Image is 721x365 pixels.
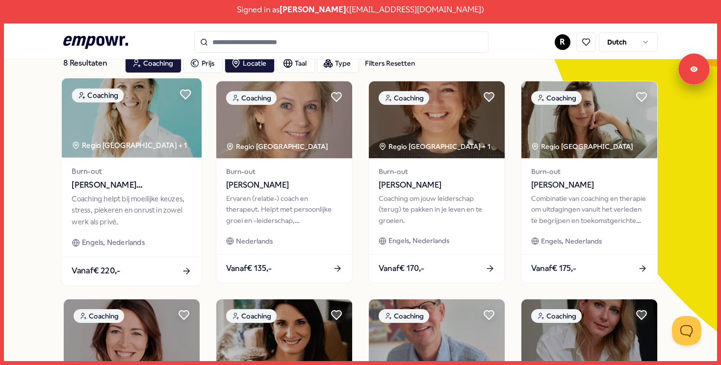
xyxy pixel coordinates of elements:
[72,265,121,277] span: Vanaf € 220,-
[82,237,145,248] span: Engels, Nederlands
[280,3,346,16] span: [PERSON_NAME]
[369,81,505,158] img: package image
[531,309,582,323] div: Coaching
[555,34,570,50] button: R
[226,309,277,323] div: Coaching
[531,179,647,192] span: [PERSON_NAME]
[226,179,342,192] span: [PERSON_NAME]
[226,193,342,226] div: Ervaren (relatie-) coach en therapeut. Helpt met persoonlijke groei en -leiderschap, relatieprobl...
[216,81,353,283] a: package imageCoachingRegio [GEOGRAPHIC_DATA] Burn-out[PERSON_NAME]Ervaren (relatie-) coach en the...
[236,236,273,246] span: Nederlands
[368,81,505,283] a: package imageCoachingRegio [GEOGRAPHIC_DATA] + 1Burn-out[PERSON_NAME]Coaching om jouw leiderschap...
[226,91,277,105] div: Coaching
[531,262,576,275] span: Vanaf € 175,-
[72,166,192,177] span: Burn-out
[531,91,582,105] div: Coaching
[379,166,495,177] span: Burn-out
[379,179,495,192] span: [PERSON_NAME]
[72,140,187,151] div: Regio [GEOGRAPHIC_DATA] + 1
[379,141,490,152] div: Regio [GEOGRAPHIC_DATA] + 1
[379,91,429,105] div: Coaching
[672,316,701,345] iframe: Help Scout Beacon - Open
[72,179,192,192] span: [PERSON_NAME][GEOGRAPHIC_DATA]
[521,81,657,158] img: package image
[521,81,658,283] a: package imageCoachingRegio [GEOGRAPHIC_DATA] Burn-out[PERSON_NAME]Combinatie van coaching en ther...
[379,262,424,275] span: Vanaf € 170,-
[226,262,272,275] span: Vanaf € 135,-
[74,309,124,323] div: Coaching
[379,193,495,226] div: Coaching om jouw leiderschap (terug) te pakken in je leven en te groeien.
[388,235,449,246] span: Engels, Nederlands
[365,58,415,69] div: Filters Resetten
[379,309,429,323] div: Coaching
[225,53,275,73] button: Locatie
[72,88,124,102] div: Coaching
[317,53,359,73] button: Type
[62,78,202,157] img: package image
[63,53,117,73] div: 8 Resultaten
[194,31,489,53] input: Search for products, categories or subcategories
[531,141,635,152] div: Regio [GEOGRAPHIC_DATA]
[72,193,192,227] div: Coaching helpt bij moeilijke keuzes, stress, piekeren en onrust in zowel werk als privé.
[183,53,223,73] button: Prijs
[216,81,352,158] img: package image
[226,166,342,177] span: Burn-out
[531,193,647,226] div: Combinatie van coaching en therapie om uitdagingen vanuit het verleden te begrijpen en toekomstge...
[277,53,315,73] button: Taal
[226,141,330,152] div: Regio [GEOGRAPHIC_DATA]
[61,78,202,286] a: package imageCoachingRegio [GEOGRAPHIC_DATA] + 1Burn-out[PERSON_NAME][GEOGRAPHIC_DATA]Coaching he...
[125,53,181,73] button: Coaching
[531,166,647,177] span: Burn-out
[541,236,602,246] span: Engels, Nederlands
